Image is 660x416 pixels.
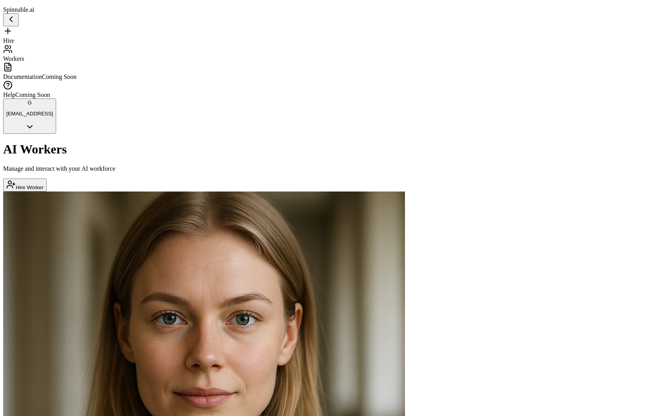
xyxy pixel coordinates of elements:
span: Coming Soon [15,91,50,98]
p: Manage and interact with your AI workforce [3,165,657,172]
span: Documentation [3,73,42,80]
span: Coming Soon [42,73,77,80]
span: Workers [3,55,24,62]
span: Help [3,91,15,98]
button: Hire Worker [3,179,47,192]
span: G [27,100,31,106]
a: Hire Worker [3,184,47,190]
p: [EMAIL_ADDRESS] [6,111,53,117]
span: Spinnable [3,6,35,13]
span: Hire [3,37,14,44]
button: G[EMAIL_ADDRESS] [3,99,56,134]
span: .ai [28,6,35,13]
h1: AI Workers [3,142,657,157]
